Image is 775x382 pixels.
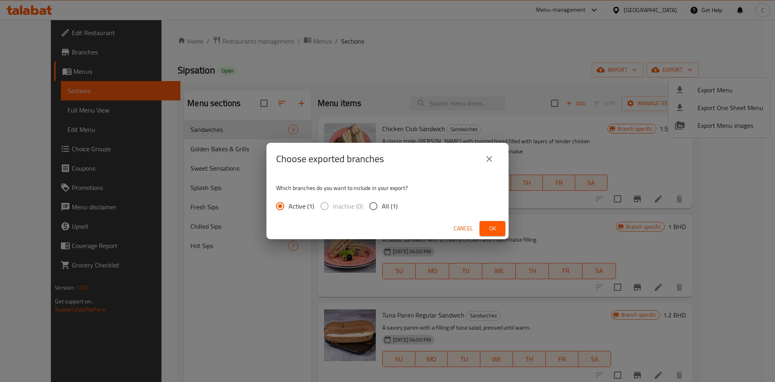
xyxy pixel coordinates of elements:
span: All (1) [382,201,398,211]
button: Cancel [450,221,476,236]
button: Ok [480,221,505,236]
button: close [480,149,499,169]
span: Cancel [454,223,473,234]
span: Active (1) [289,201,314,211]
h2: Choose exported branches [276,152,384,165]
p: Which branches do you want to include in your export? [276,184,499,192]
span: Ok [486,223,499,234]
span: Inactive (0) [333,201,363,211]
